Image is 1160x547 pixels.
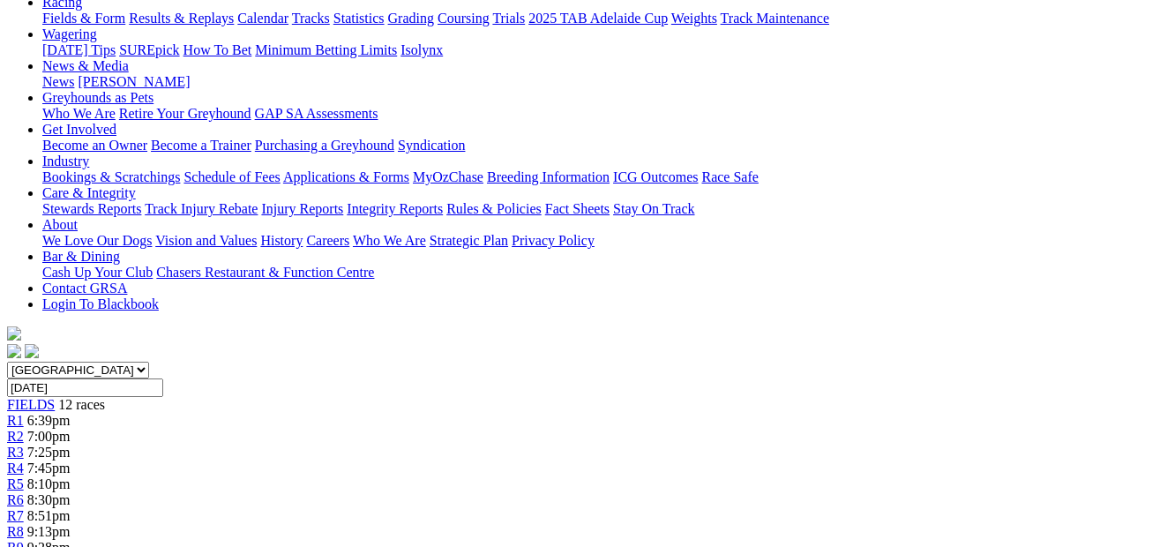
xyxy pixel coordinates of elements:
a: News [42,74,74,89]
a: R8 [7,524,24,539]
a: We Love Our Dogs [42,233,152,248]
img: facebook.svg [7,344,21,358]
a: Schedule of Fees [183,169,280,184]
a: Get Involved [42,122,116,137]
a: Rules & Policies [446,201,542,216]
a: R5 [7,476,24,491]
a: Fact Sheets [545,201,610,216]
a: Stewards Reports [42,201,141,216]
a: FIELDS [7,397,55,412]
div: About [42,233,1153,249]
a: Minimum Betting Limits [255,42,397,57]
div: Racing [42,11,1153,26]
a: Syndication [398,138,465,153]
img: twitter.svg [25,344,39,358]
div: Industry [42,169,1153,185]
a: Stay On Track [613,201,694,216]
span: 8:30pm [27,492,71,507]
div: Care & Integrity [42,201,1153,217]
a: R1 [7,413,24,428]
a: Become a Trainer [151,138,251,153]
a: Privacy Policy [512,233,595,248]
a: Greyhounds as Pets [42,90,153,105]
img: logo-grsa-white.png [7,326,21,341]
a: SUREpick [119,42,179,57]
a: Become an Owner [42,138,147,153]
a: Integrity Reports [347,201,443,216]
a: Careers [306,233,349,248]
a: [PERSON_NAME] [78,74,190,89]
input: Select date [7,378,163,397]
a: Grading [388,11,434,26]
a: [DATE] Tips [42,42,116,57]
span: 7:25pm [27,445,71,460]
a: Who We Are [42,106,116,121]
div: Greyhounds as Pets [42,106,1153,122]
a: Injury Reports [261,201,343,216]
a: Track Injury Rebate [145,201,258,216]
a: Vision and Values [155,233,257,248]
a: News & Media [42,58,129,73]
a: MyOzChase [413,169,483,184]
div: Get Involved [42,138,1153,154]
span: 8:51pm [27,508,71,523]
a: Fields & Form [42,11,125,26]
a: Login To Blackbook [42,296,159,311]
a: Industry [42,154,89,169]
a: Race Safe [701,169,758,184]
div: Wagering [42,42,1153,58]
a: Who We Are [353,233,426,248]
a: Cash Up Your Club [42,265,153,280]
a: Track Maintenance [721,11,829,26]
a: Trials [492,11,525,26]
a: R2 [7,429,24,444]
span: 9:13pm [27,524,71,539]
a: Weights [671,11,717,26]
a: 2025 TAB Adelaide Cup [528,11,668,26]
a: Chasers Restaurant & Function Centre [156,265,374,280]
div: Bar & Dining [42,265,1153,281]
a: Coursing [438,11,490,26]
a: R7 [7,508,24,523]
a: Care & Integrity [42,185,136,200]
a: Retire Your Greyhound [119,106,251,121]
a: ICG Outcomes [613,169,698,184]
a: About [42,217,78,232]
a: Calendar [237,11,288,26]
a: Wagering [42,26,97,41]
a: Tracks [292,11,330,26]
span: 7:45pm [27,461,71,476]
div: News & Media [42,74,1153,90]
a: R4 [7,461,24,476]
a: Isolynx [400,42,443,57]
a: Bookings & Scratchings [42,169,180,184]
a: R6 [7,492,24,507]
a: Applications & Forms [283,169,409,184]
a: Bar & Dining [42,249,120,264]
a: Contact GRSA [42,281,127,296]
a: R3 [7,445,24,460]
a: How To Bet [183,42,252,57]
span: 7:00pm [27,429,71,444]
a: GAP SA Assessments [255,106,378,121]
span: 8:10pm [27,476,71,491]
a: Statistics [333,11,385,26]
span: 6:39pm [27,413,71,428]
span: 12 races [58,397,105,412]
a: Results & Replays [129,11,234,26]
a: Breeding Information [487,169,610,184]
a: Purchasing a Greyhound [255,138,394,153]
a: Strategic Plan [430,233,508,248]
a: History [260,233,303,248]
